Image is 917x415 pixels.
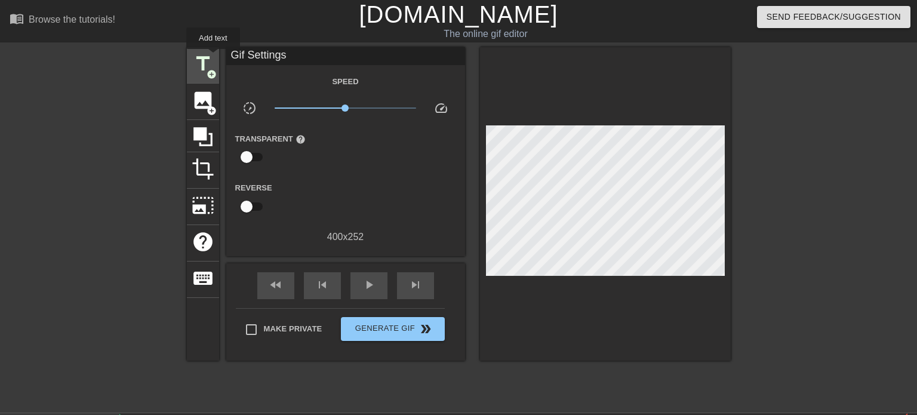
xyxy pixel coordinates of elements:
[315,278,330,292] span: skip_previous
[269,278,283,292] span: fast_rewind
[192,267,214,290] span: keyboard
[341,317,444,341] button: Generate Gif
[332,76,358,88] label: Speed
[419,322,433,336] span: double_arrow
[10,11,24,26] span: menu_book
[312,27,660,41] div: The online gif editor
[408,278,423,292] span: skip_next
[192,230,214,253] span: help
[29,14,115,24] div: Browse the tutorials!
[192,53,214,75] span: title
[10,11,115,30] a: Browse the tutorials!
[767,10,901,24] span: Send Feedback/Suggestion
[242,101,257,115] span: slow_motion_video
[434,101,448,115] span: speed
[207,106,217,116] span: add_circle
[235,182,272,194] label: Reverse
[757,6,910,28] button: Send Feedback/Suggestion
[362,278,376,292] span: play_arrow
[235,133,306,145] label: Transparent
[296,134,306,145] span: help
[192,89,214,112] span: image
[359,1,558,27] a: [DOMAIN_NAME]
[226,230,465,244] div: 400 x 252
[264,323,322,335] span: Make Private
[346,322,439,336] span: Generate Gif
[226,47,465,65] div: Gif Settings
[192,158,214,180] span: crop
[192,194,214,217] span: photo_size_select_large
[207,69,217,79] span: add_circle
